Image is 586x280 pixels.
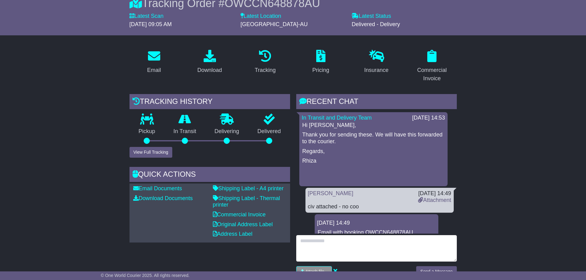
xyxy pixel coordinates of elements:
[352,13,391,20] label: Latest Status
[360,48,393,77] a: Insurance
[213,231,253,237] a: Address Label
[352,21,400,27] span: Delivered - Delivery
[302,158,444,164] p: Rhiza
[248,128,290,135] p: Delivered
[193,48,226,77] a: Download
[364,66,389,74] div: Insurance
[412,115,445,121] div: [DATE] 14:53
[143,48,165,77] a: Email
[416,266,456,277] button: Send a Message
[318,229,435,249] p: Email with booking OWCCN648878AU documents was sent to [EMAIL_ADDRESS][DOMAIN_NAME].
[241,21,308,27] span: [GEOGRAPHIC_DATA]-AU
[101,273,190,278] span: © One World Courier 2025. All rights reserved.
[312,66,329,74] div: Pricing
[418,190,451,197] div: [DATE] 14:49
[130,13,164,20] label: Latest Scan
[308,190,353,196] a: [PERSON_NAME]
[213,195,280,208] a: Shipping Label - Thermal printer
[302,148,444,155] p: Regards,
[213,221,273,227] a: Original Address Label
[130,147,172,158] button: View Full Tracking
[130,167,290,183] div: Quick Actions
[133,185,182,191] a: Email Documents
[133,195,193,201] a: Download Documents
[130,128,165,135] p: Pickup
[147,66,161,74] div: Email
[251,48,280,77] a: Tracking
[302,122,444,129] p: Hi [PERSON_NAME],
[130,94,290,111] div: Tracking history
[255,66,276,74] div: Tracking
[213,211,266,218] a: Commercial Invoice
[205,128,249,135] p: Delivering
[308,203,451,210] div: civ attached - no coo
[296,94,457,111] div: RECENT CHAT
[213,185,284,191] a: Shipping Label - A4 printer
[197,66,222,74] div: Download
[308,48,333,77] a: Pricing
[130,21,172,27] span: [DATE] 09:05 AM
[317,220,436,227] div: [DATE] 14:49
[411,66,453,83] div: Commercial Invoice
[418,197,451,203] a: Attachment
[302,115,372,121] a: In Transit and Delivery Team
[241,13,281,20] label: Latest Location
[407,48,457,85] a: Commercial Invoice
[302,132,444,145] p: Thank you for sending these. We will have this forwarded to the courier.
[164,128,205,135] p: In Transit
